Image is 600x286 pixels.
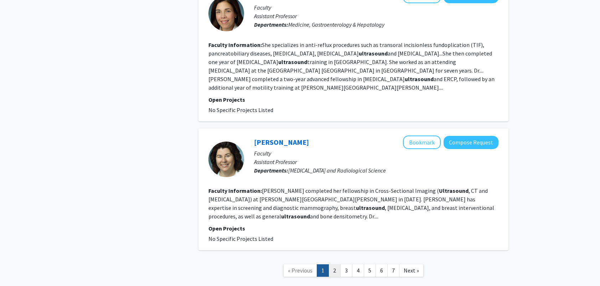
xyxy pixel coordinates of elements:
span: No Specific Projects Listed [208,235,273,242]
b: Departments: [254,21,288,28]
b: ultrasound [356,204,385,211]
span: Medicine, Gastroenterology & Hepatology [288,21,384,28]
span: Next » [404,267,419,274]
button: Add Lisa Mullen to Bookmarks [403,136,441,149]
p: Faculty [254,149,498,158]
b: Ultrasound [439,187,469,194]
fg-read-more: [PERSON_NAME] completed her fellowship in Cross-Sectional Imaging ( , CT and [MEDICAL_DATA]) at [... [208,187,494,220]
span: No Specific Projects Listed [208,106,273,113]
p: Assistant Professor [254,12,498,20]
a: Previous Page [283,264,317,277]
fg-read-more: She specializes in anti-reflux procedures such as transoral incisionless fundoplication (TIF), pa... [208,41,495,91]
a: 2 [329,264,341,277]
b: Departments: [254,167,288,174]
a: 6 [376,264,388,277]
p: Faculty [254,3,498,12]
p: Open Projects [208,224,498,233]
b: ultrasound [278,58,307,65]
b: Faculty Information: [208,41,262,48]
button: Compose Request to Lisa Mullen [444,136,498,149]
p: Open Projects [208,95,498,104]
a: 4 [352,264,364,277]
a: 5 [364,264,376,277]
a: 7 [387,264,399,277]
nav: Page navigation [198,257,508,286]
a: Next [399,264,424,277]
span: [MEDICAL_DATA] and Radiological Science [288,167,386,174]
b: ultrasound [281,213,310,220]
a: [PERSON_NAME] [254,138,309,147]
b: Faculty Information: [208,187,262,194]
a: 3 [340,264,352,277]
a: 1 [317,264,329,277]
p: Assistant Professor [254,158,498,166]
span: « Previous [288,267,312,274]
b: ultrasound [359,50,388,57]
b: ultrasound [405,75,434,83]
iframe: Chat [5,254,30,281]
